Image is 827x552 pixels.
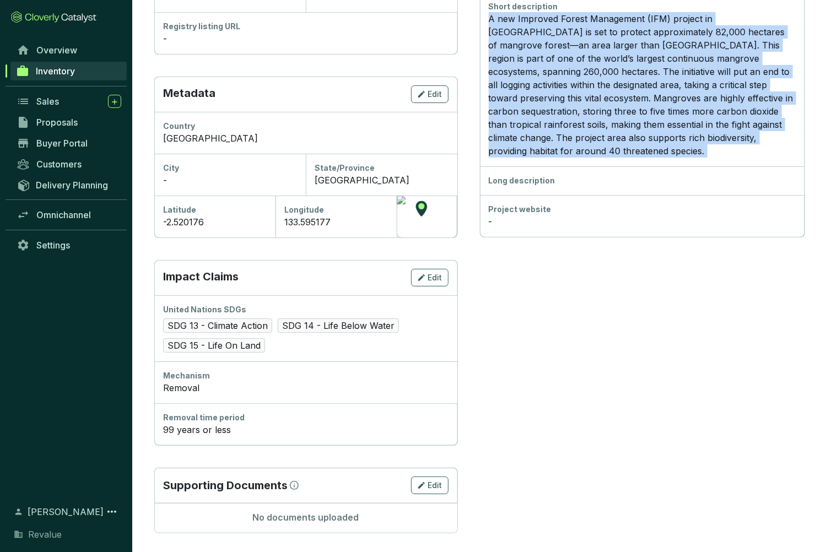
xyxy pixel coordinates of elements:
div: Latitude [163,204,267,215]
p: Metadata [163,85,215,103]
div: Short description [489,1,796,12]
div: [GEOGRAPHIC_DATA] [163,132,448,145]
a: Sales [11,92,127,111]
span: Customers [36,159,82,170]
button: Edit [411,477,448,494]
p: Supporting Documents [163,478,288,493]
span: Edit [428,89,442,100]
div: - [163,32,448,45]
div: 133.595177 [284,215,388,229]
div: Long description [489,175,796,186]
div: Longitude [284,204,388,215]
span: Edit [428,480,442,491]
button: Edit [411,85,448,103]
div: Removal [163,381,448,394]
a: Buyer Portal [11,134,127,153]
div: 99 years or less [163,423,448,436]
div: [GEOGRAPHIC_DATA] [315,174,448,187]
span: Edit [428,272,442,283]
div: City [163,163,297,174]
div: Registry listing URL [163,21,448,32]
a: Settings [11,236,127,255]
p: No documents uploaded [163,512,448,524]
a: Customers [11,155,127,174]
span: SDG 14 - Life Below Water [278,318,399,333]
a: Omnichannel [11,205,127,224]
a: Inventory [10,62,127,80]
span: Omnichannel [36,209,91,220]
span: Sales [36,96,59,107]
span: SDG 13 - Climate Action [163,318,272,333]
div: United Nations SDGs [163,304,448,315]
div: Project website [489,204,796,215]
div: Mechanism [163,370,448,381]
a: Overview [11,41,127,59]
p: Impact Claims [163,269,239,286]
div: Country [163,121,448,132]
span: Revalue [28,528,62,541]
div: - [163,174,297,187]
span: SDG 15 - Life On Land [163,338,265,353]
div: -2.520176 [163,215,267,229]
a: Delivery Planning [11,176,127,194]
span: Overview [36,45,77,56]
div: A new Improved Forest Management (IFM) project in [GEOGRAPHIC_DATA] is set to protect approximate... [489,12,796,158]
span: [PERSON_NAME] [28,505,104,518]
div: State/Province [315,163,448,174]
span: Delivery Planning [36,180,108,191]
span: Settings [36,240,70,251]
div: - [489,215,796,228]
a: Proposals [11,113,127,132]
span: Proposals [36,117,78,128]
div: Removal time period [163,412,448,423]
span: Buyer Portal [36,138,88,149]
button: Edit [411,269,448,286]
span: Inventory [36,66,75,77]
